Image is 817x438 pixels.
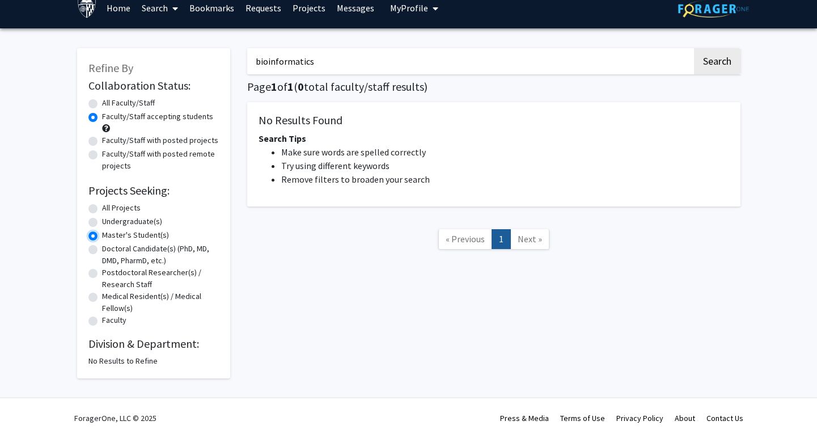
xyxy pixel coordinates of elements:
button: Search [694,48,740,74]
h2: Collaboration Status: [88,79,219,92]
h2: Division & Department: [88,337,219,351]
a: 1 [492,229,511,249]
label: Postdoctoral Researcher(s) / Research Staff [102,267,219,290]
a: Privacy Policy [616,413,663,423]
li: Try using different keywords [281,159,729,172]
span: « Previous [446,233,485,245]
a: About [675,413,695,423]
label: Faculty/Staff accepting students [102,111,213,123]
span: Next » [518,233,542,245]
label: Doctoral Candidate(s) (PhD, MD, DMD, PharmD, etc.) [102,243,219,267]
span: Refine By [88,61,133,75]
li: Make sure words are spelled correctly [281,145,729,159]
a: Terms of Use [560,413,605,423]
a: Previous Page [438,229,492,249]
label: Faculty/Staff with posted remote projects [102,148,219,172]
iframe: Chat [9,387,48,429]
h1: Page of ( total faculty/staff results) [247,80,740,94]
label: Undergraduate(s) [102,216,162,228]
a: Press & Media [500,413,549,423]
div: ForagerOne, LLC © 2025 [74,398,156,438]
nav: Page navigation [247,218,740,264]
span: 0 [298,79,304,94]
h5: No Results Found [259,113,729,127]
label: All Projects [102,202,141,214]
label: Master's Student(s) [102,229,169,241]
div: No Results to Refine [88,355,219,367]
span: My Profile [390,2,428,14]
input: Search Keywords [247,48,692,74]
label: Medical Resident(s) / Medical Fellow(s) [102,290,219,314]
label: Faculty [102,314,126,326]
label: Faculty/Staff with posted projects [102,134,218,146]
span: 1 [271,79,277,94]
h2: Projects Seeking: [88,184,219,197]
label: All Faculty/Staff [102,97,155,109]
span: Search Tips [259,133,306,144]
li: Remove filters to broaden your search [281,172,729,186]
a: Next Page [510,229,549,249]
span: 1 [287,79,294,94]
a: Contact Us [706,413,743,423]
